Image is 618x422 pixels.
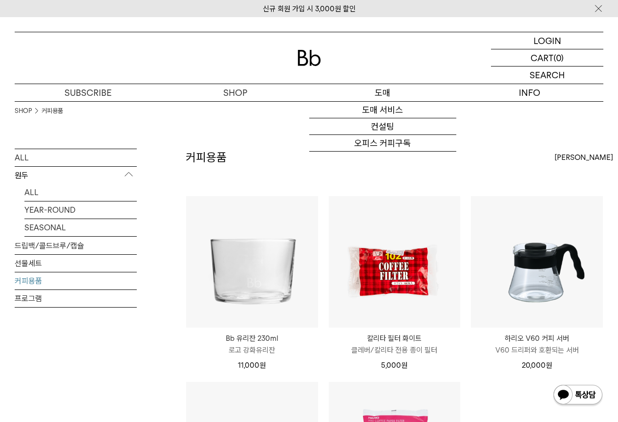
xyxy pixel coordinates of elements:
[546,361,552,370] span: 원
[15,290,137,307] a: 프로그램
[15,237,137,254] a: 드립백/콜드브루/캡슐
[381,361,407,370] span: 5,000
[186,344,318,356] p: 로고 강화유리잔
[24,219,137,236] a: SEASONAL
[491,32,603,49] a: LOGIN
[471,333,603,344] p: 하리오 V60 커피 서버
[309,135,456,152] a: 오피스 커피구독
[554,49,564,66] p: (0)
[186,196,318,328] img: Bb 유리잔 230ml
[491,49,603,67] a: CART (0)
[329,333,461,356] a: 칼리타 필터 화이트 클레버/칼리타 전용 종이 필터
[24,184,137,201] a: ALL
[531,49,554,66] p: CART
[186,149,227,166] h2: 커피용품
[401,361,407,370] span: 원
[329,333,461,344] p: 칼리타 필터 화이트
[259,361,266,370] span: 원
[309,102,456,118] a: 도매 서비스
[329,196,461,328] img: 칼리타 필터 화이트
[186,333,318,356] a: Bb 유리잔 230ml 로고 강화유리잔
[553,384,603,407] img: 카카오톡 채널 1:1 채팅 버튼
[162,84,309,101] a: SHOP
[15,272,137,289] a: 커피용품
[238,361,266,370] span: 11,000
[554,152,613,163] span: [PERSON_NAME]
[15,84,162,101] a: SUBSCRIBE
[522,361,552,370] span: 20,000
[309,84,456,101] p: 도매
[329,344,461,356] p: 클레버/칼리타 전용 종이 필터
[530,67,565,84] p: SEARCH
[471,333,603,356] a: 하리오 V60 커피 서버 V60 드리퍼와 호환되는 서버
[24,201,137,219] a: YEAR-ROUND
[186,333,318,344] p: Bb 유리잔 230ml
[471,196,603,328] img: 하리오 V60 커피 서버
[533,32,561,49] p: LOGIN
[15,255,137,272] a: 선물세트
[309,118,456,135] a: 컨설팅
[42,106,63,116] a: 커피용품
[15,106,32,116] a: SHOP
[263,4,356,13] a: 신규 회원 가입 시 3,000원 할인
[15,167,137,184] p: 원두
[15,149,137,166] a: ALL
[298,50,321,66] img: 로고
[471,344,603,356] p: V60 드리퍼와 호환되는 서버
[456,84,603,101] p: INFO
